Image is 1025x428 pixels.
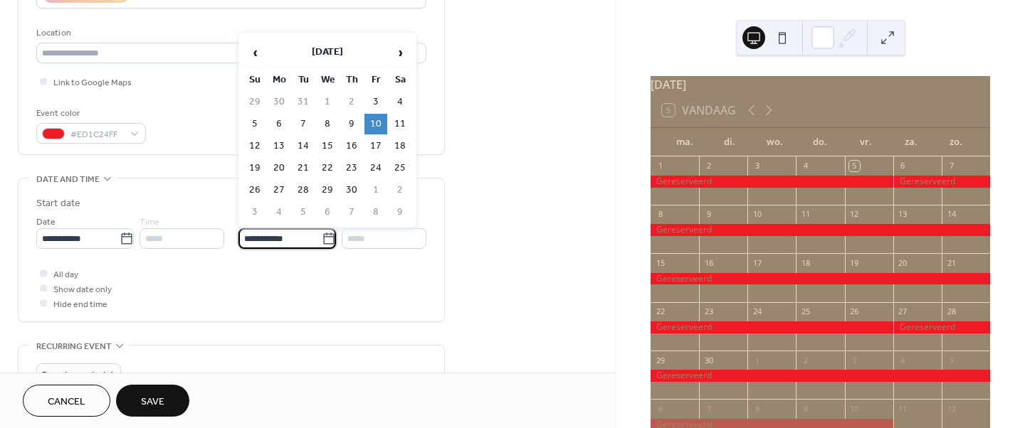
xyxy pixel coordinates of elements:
td: 14 [292,136,315,156]
div: 3 [752,161,762,171]
td: 6 [316,202,339,223]
div: 30 [703,355,714,365]
th: Th [340,70,363,90]
span: All day [53,267,78,282]
div: 10 [752,209,762,220]
td: 5 [243,114,266,134]
div: 4 [898,355,908,365]
div: Gereserveerd [893,176,990,188]
div: 27 [898,306,908,317]
td: 4 [389,92,411,112]
div: 11 [898,403,908,414]
div: wo. [752,128,798,156]
th: Su [243,70,266,90]
td: 4 [268,202,290,223]
div: 24 [752,306,762,317]
td: 5 [292,202,315,223]
td: 8 [316,114,339,134]
div: 10 [849,403,860,414]
td: 30 [340,180,363,200]
td: 31 [292,92,315,112]
div: 19 [849,257,860,268]
td: 28 [292,180,315,200]
div: 26 [849,306,860,317]
span: Time [342,215,362,230]
div: [DATE] [651,76,990,93]
td: 15 [316,136,339,156]
td: 9 [340,114,363,134]
td: 7 [340,202,363,223]
div: 3 [849,355,860,365]
div: 2 [800,355,811,365]
div: Location [36,26,424,41]
div: 11 [800,209,811,220]
div: zo. [933,128,979,156]
td: 2 [389,180,411,200]
div: 1 [655,161,666,171]
th: We [316,70,339,90]
div: Event color [36,106,143,121]
div: 8 [752,403,762,414]
div: 20 [898,257,908,268]
span: Hide end time [53,297,107,312]
td: 29 [316,180,339,200]
div: Gereserveerd [651,224,990,236]
td: 1 [364,180,387,200]
div: 18 [800,257,811,268]
div: 23 [703,306,714,317]
td: 6 [268,114,290,134]
td: 13 [268,136,290,156]
span: Recurring event [36,339,112,354]
span: Do not repeat [42,367,95,383]
td: 19 [243,158,266,178]
div: 5 [946,355,957,365]
div: 29 [655,355,666,365]
div: za. [888,128,934,156]
div: 9 [800,403,811,414]
div: do. [798,128,843,156]
td: 20 [268,158,290,178]
button: Cancel [23,385,110,417]
td: 10 [364,114,387,134]
div: Start date [36,196,80,211]
div: 22 [655,306,666,317]
th: Fr [364,70,387,90]
span: Date [36,215,56,230]
span: #ED1C24FF [70,127,123,142]
div: di. [708,128,753,156]
td: 26 [243,180,266,200]
span: Link to Google Maps [53,75,132,90]
th: Mo [268,70,290,90]
td: 22 [316,158,339,178]
td: 3 [243,202,266,223]
div: Gereserveerd [651,370,990,382]
span: Time [140,215,159,230]
div: Gereserveerd [893,321,990,333]
td: 1 [316,92,339,112]
td: 30 [268,92,290,112]
div: 21 [946,257,957,268]
td: 24 [364,158,387,178]
div: 14 [946,209,957,220]
div: 28 [946,306,957,317]
div: 2 [703,161,714,171]
td: 11 [389,114,411,134]
td: 8 [364,202,387,223]
div: ma. [662,128,708,156]
td: 12 [243,136,266,156]
td: 9 [389,202,411,223]
div: 25 [800,306,811,317]
td: 21 [292,158,315,178]
div: 12 [849,209,860,220]
td: 16 [340,136,363,156]
td: 29 [243,92,266,112]
th: Sa [389,70,411,90]
td: 23 [340,158,363,178]
td: 25 [389,158,411,178]
td: 18 [389,136,411,156]
div: 17 [752,257,762,268]
td: 3 [364,92,387,112]
span: › [389,38,411,67]
div: 6 [898,161,908,171]
div: 5 [849,161,860,171]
